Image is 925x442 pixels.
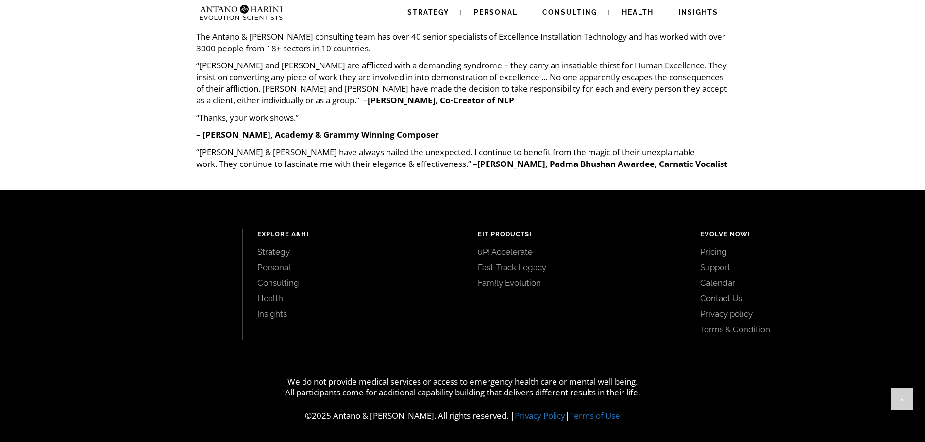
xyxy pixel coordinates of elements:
[478,229,669,239] h4: EIT Products!
[196,60,727,105] span: “[PERSON_NAME] and [PERSON_NAME] are afflicted with a demanding syndrome – they carry an insatiab...
[257,229,448,239] h4: Explore A&H!
[515,410,565,421] a: Privacy Policy
[700,293,903,304] a: Contact Us
[700,324,903,335] a: Terms & Condition
[477,158,727,169] strong: [PERSON_NAME], Padma Bhushan Awardee, Carnatic Vocalist
[257,278,448,288] a: Consulting
[478,262,669,273] a: Fast-Track Legacy
[407,8,449,16] span: Strategy
[196,112,299,123] span: “Thanks, your work shows.”
[700,309,903,319] a: Privacy policy
[678,8,718,16] span: Insights
[570,410,620,421] a: Terms of Use
[700,229,903,239] h4: Evolve Now!
[257,246,448,257] a: Strategy
[196,31,725,54] span: The Antano & [PERSON_NAME] consulting team has over 40 senior specialists of Excellence Installat...
[700,246,903,257] a: Pricing
[700,278,903,288] a: Calendar
[474,8,518,16] span: Personal
[700,262,903,273] a: Support
[196,147,727,169] span: “[PERSON_NAME] & [PERSON_NAME] have always nailed the unexpected. I continue to benefit from the ...
[257,293,448,304] a: Health
[542,8,597,16] span: Consulting
[196,129,439,140] strong: – [PERSON_NAME], Academy & Grammy Winning Composer
[257,262,448,273] a: Personal
[257,309,448,319] a: Insights
[622,8,654,16] span: Health
[478,278,669,288] a: Fam!ly Evolution
[478,246,669,257] a: uP! Accelerate
[368,95,514,106] strong: [PERSON_NAME], Co-Creator of NLP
